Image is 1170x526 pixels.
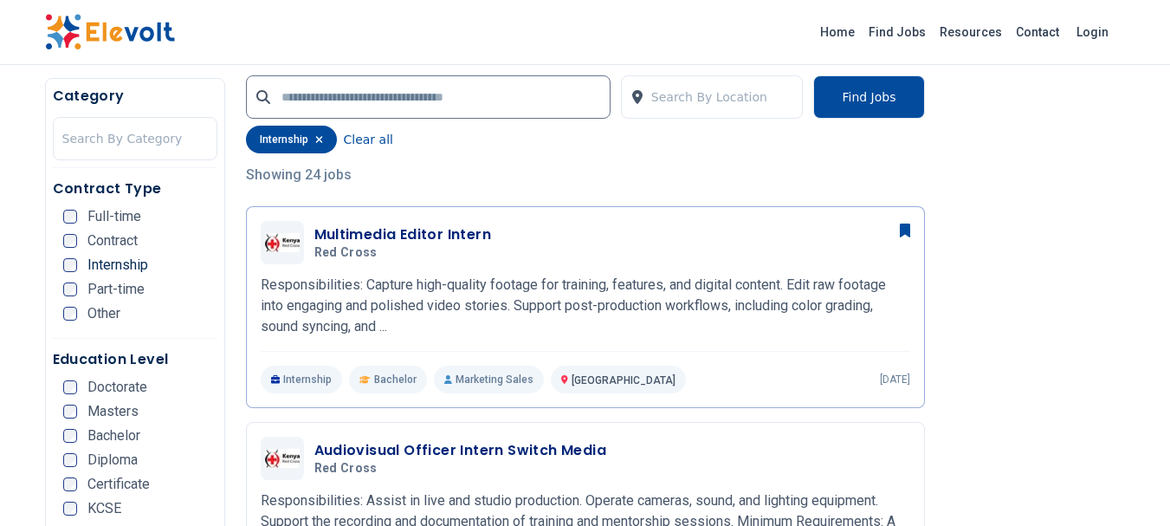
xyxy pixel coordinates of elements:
h5: Category [53,86,217,107]
input: Contract [63,234,77,248]
img: Red cross [265,449,300,468]
input: KCSE [63,502,77,516]
button: Find Jobs [813,75,924,119]
input: Diploma [63,453,77,467]
span: Contract [87,234,138,248]
a: Login [1066,15,1119,49]
input: Masters [63,405,77,419]
span: Red cross [314,461,378,477]
input: Doctorate [63,380,77,394]
span: Red cross [314,245,378,261]
h3: Audiovisual Officer Intern Switch Media [314,440,607,461]
input: Full-time [63,210,77,224]
span: Internship [87,258,148,272]
span: [GEOGRAPHIC_DATA] [572,374,675,386]
span: Masters [87,405,139,419]
span: Part-time [87,282,145,296]
div: internship [246,126,337,153]
p: [DATE] [880,373,910,386]
button: Clear all [344,126,393,153]
img: Elevolt [45,14,175,50]
h5: Education Level [53,349,217,370]
span: KCSE [87,502,121,516]
span: Other [87,307,120,321]
span: Full-time [87,210,141,224]
span: Doctorate [87,380,147,394]
p: Showing 24 jobs [246,165,925,185]
input: Internship [63,258,77,272]
input: Certificate [63,477,77,491]
input: Bachelor [63,429,77,443]
h3: Multimedia Editor Intern [314,224,492,245]
a: Contact [1009,18,1066,46]
iframe: Chat Widget [1083,443,1170,526]
p: Responsibilities: Capture high-quality footage for training, features, and digital content. Edit ... [261,275,910,337]
p: Internship [261,366,343,393]
a: Red crossMultimedia Editor InternRed crossResponsibilities: Capture high-quality footage for trai... [261,221,910,393]
a: Find Jobs [862,18,933,46]
span: Bachelor [374,373,417,386]
h5: Contract Type [53,179,217,199]
span: Diploma [87,453,138,467]
input: Part-time [63,282,77,296]
a: Resources [933,18,1009,46]
input: Other [63,307,77,321]
span: Certificate [87,477,150,491]
span: Bachelor [87,429,140,443]
a: Home [813,18,862,46]
p: Marketing Sales [434,366,544,393]
img: Red cross [265,233,300,252]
